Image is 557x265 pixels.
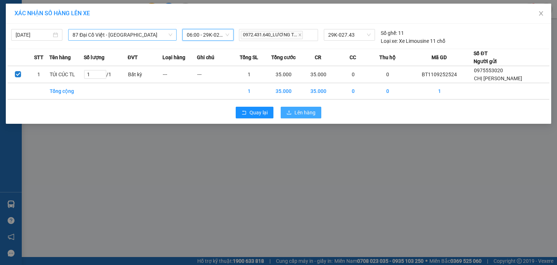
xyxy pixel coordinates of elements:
[49,83,84,99] td: Tổng cộng
[286,110,292,116] span: upload
[381,37,445,45] div: Xe Limousine 11 chỗ
[15,10,90,17] span: XÁC NHẬN SỐ HÀNG LÊN XE
[197,66,232,83] td: ---
[370,66,405,83] td: 0
[187,29,229,40] span: 06:00 - 29K-027.43
[197,53,214,61] span: Ghi chú
[301,66,336,83] td: 35.000
[241,31,303,39] span: 0972.431.640_LƯƠNG T...
[474,76,522,81] span: CHỊ [PERSON_NAME]
[405,66,474,83] td: BT1109252524
[162,53,185,61] span: Loại hàng
[531,4,551,24] button: Close
[474,68,503,73] span: 0975553020
[34,53,44,61] span: STT
[128,66,162,83] td: Bất kỳ
[49,66,84,83] td: TÚI CÚC TL
[73,29,172,40] span: 87 Đại Cồ Việt - Thái Nguyên
[432,53,447,61] span: Mã GD
[538,11,544,16] span: close
[271,53,296,61] span: Tổng cước
[381,29,404,37] div: 11
[236,107,273,118] button: rollbackQuay lại
[328,29,370,40] span: 29K-027.43
[240,53,258,61] span: Tổng SL
[266,83,301,99] td: 35.000
[381,37,398,45] span: Loại xe:
[168,33,173,37] span: down
[128,53,138,61] span: ĐVT
[16,31,51,39] input: 12/09/2025
[315,53,321,61] span: CR
[49,53,71,61] span: Tên hàng
[379,53,396,61] span: Thu hộ
[232,83,267,99] td: 1
[294,109,315,117] span: Lên hàng
[28,66,49,83] td: 1
[336,83,371,99] td: 0
[381,29,397,37] span: Số ghế:
[370,83,405,99] td: 0
[350,53,356,61] span: CC
[249,109,268,117] span: Quay lại
[162,66,197,83] td: ---
[474,49,497,65] div: Số ĐT Người gửi
[84,53,104,61] span: Số lượng
[242,110,247,116] span: rollback
[84,66,128,83] td: / 1
[405,83,474,99] td: 1
[301,83,336,99] td: 35.000
[298,33,302,37] span: close
[232,66,267,83] td: 1
[266,66,301,83] td: 35.000
[336,66,371,83] td: 0
[281,107,321,118] button: uploadLên hàng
